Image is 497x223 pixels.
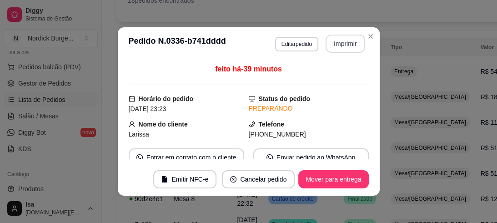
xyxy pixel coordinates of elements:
span: file [161,176,168,182]
strong: Status do pedido [259,95,311,102]
span: close-circle [230,176,236,182]
button: whats-appEntrar em contato com o cliente [129,148,244,167]
span: Larissa [129,131,149,138]
strong: Telefone [259,121,285,128]
span: whats-app [136,154,143,161]
button: Mover para entrega [298,170,368,188]
span: phone [249,121,255,127]
span: feito há -39 minutos [215,65,282,73]
button: whats-appEnviar pedido ao WhatsApp [253,148,369,167]
button: close-circleCancelar pedido [222,170,295,188]
h3: Pedido N. 0336-b741dddd [129,35,226,53]
button: Imprimir [326,35,365,53]
strong: Horário do pedido [139,95,194,102]
button: Editarpedido [275,37,318,51]
span: [DATE] 23:23 [129,105,166,112]
span: whats-app [266,154,273,161]
span: desktop [249,96,255,102]
span: user [129,121,135,127]
button: fileEmitir NFC-e [153,170,216,188]
strong: Nome do cliente [139,121,188,128]
div: PREPARANDO [249,104,369,113]
button: Close [363,29,378,44]
span: calendar [129,96,135,102]
span: [PHONE_NUMBER] [249,131,306,138]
